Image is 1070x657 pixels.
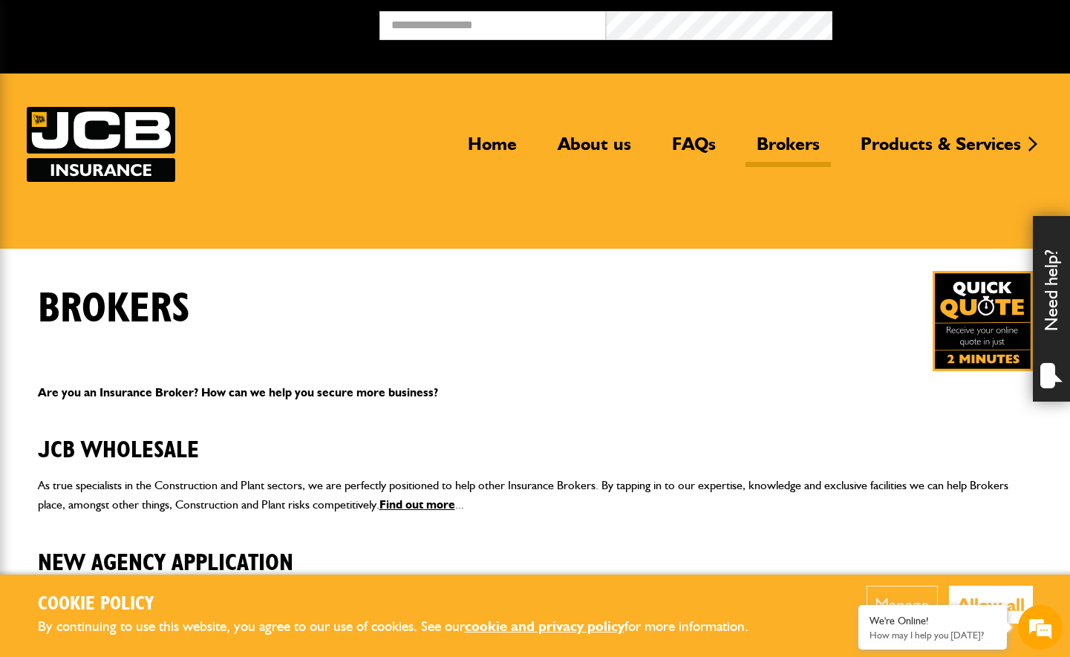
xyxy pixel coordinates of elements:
[661,133,727,167] a: FAQs
[870,630,996,641] p: How may I help you today?
[746,133,831,167] a: Brokers
[1033,216,1070,402] div: Need help?
[949,586,1033,624] button: Allow all
[27,107,175,182] img: JCB Insurance Services logo
[457,133,528,167] a: Home
[38,414,1033,464] h2: JCB Wholesale
[849,133,1032,167] a: Products & Services
[38,593,773,616] h2: Cookie Policy
[38,526,1033,577] h2: New Agency Application
[379,497,455,511] a: Find out more
[38,383,1033,402] p: Are you an Insurance Broker? How can we help you secure more business?
[465,618,624,635] a: cookie and privacy policy
[870,615,996,627] div: We're Online!
[933,271,1033,371] img: Quick Quote
[38,476,1033,514] p: As true specialists in the Construction and Plant sectors, we are perfectly positioned to help ot...
[38,615,773,638] p: By continuing to use this website, you agree to our use of cookies. See our for more information.
[547,133,642,167] a: About us
[38,284,190,334] h1: Brokers
[832,11,1059,34] button: Broker Login
[27,107,175,182] a: JCB Insurance Services
[867,586,938,624] button: Manage
[933,271,1033,371] a: Get your insurance quote in just 2-minutes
